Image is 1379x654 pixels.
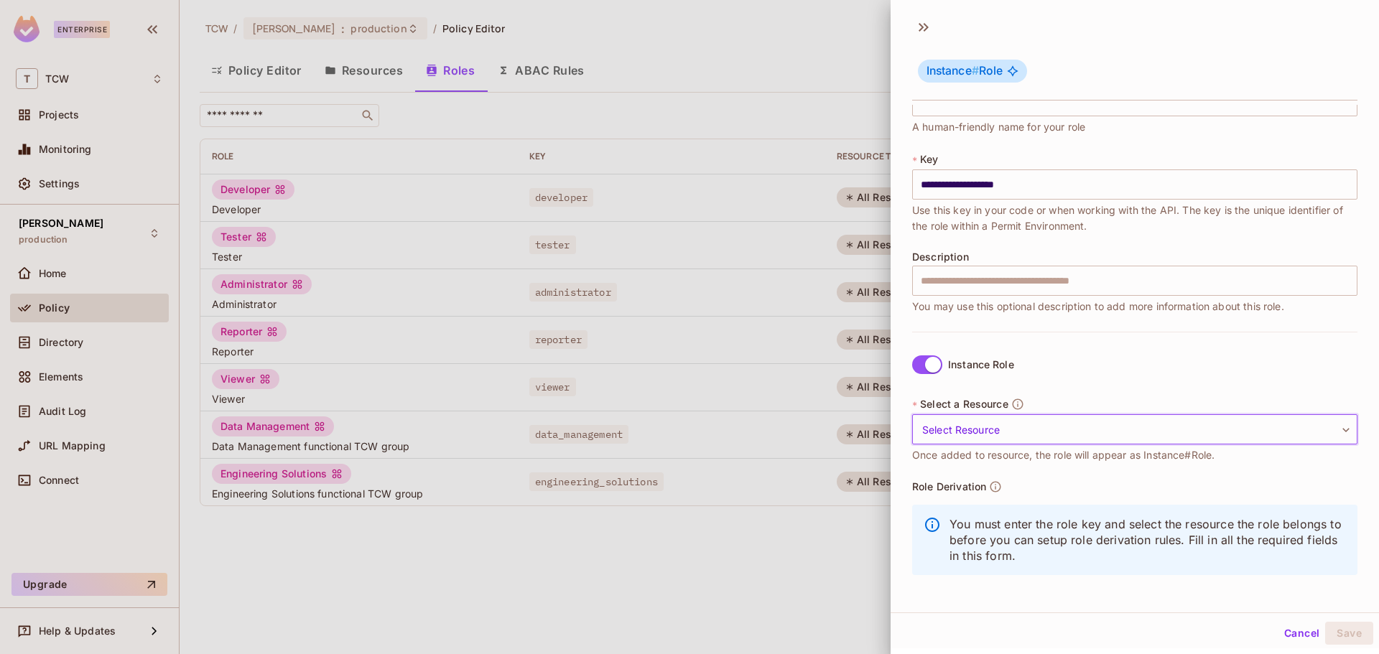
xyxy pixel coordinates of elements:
p: You must enter the role key and select the resource the role belongs to before you can setup role... [949,516,1346,564]
span: Once added to resource, the role will appear as Instance#Role. [912,447,1215,463]
span: Instance [927,64,979,78]
span: A human-friendly name for your role [912,119,1085,135]
span: # [972,64,979,78]
span: Select a Resource [920,398,1008,410]
span: You may use this optional description to add more information about this role. [912,299,1284,314]
span: Role [927,64,1003,78]
span: Role Derivation [912,481,986,492]
button: Cancel [1278,622,1325,645]
div: Instance Role [948,359,1014,370]
span: Description [912,251,969,263]
span: Key [920,154,938,165]
button: Save [1325,622,1373,645]
span: Use this key in your code or when working with the API. The key is the unique identifier of the r... [912,202,1357,234]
